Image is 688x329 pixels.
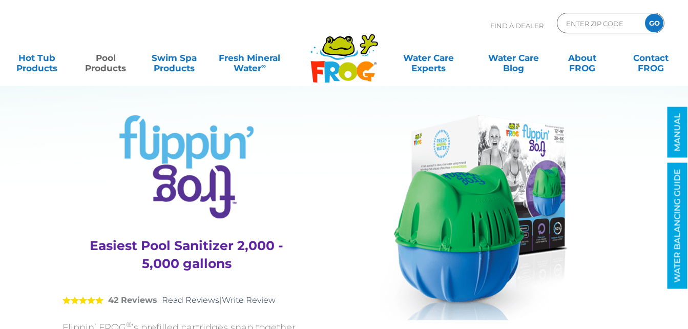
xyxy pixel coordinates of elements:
a: Hot TubProducts [10,48,64,68]
a: Write Review [222,295,276,305]
a: Water CareExperts [385,48,472,68]
img: Product Logo [119,115,254,219]
sup: ® [126,320,132,328]
div: | [62,280,311,320]
span: 5 [62,296,103,304]
a: WATER BALANCING GUIDE [668,163,687,289]
a: MANUAL [668,107,687,158]
a: Swim SpaProducts [148,48,201,68]
a: Water CareBlog [487,48,540,68]
img: Frog Products Logo [305,20,384,83]
p: Find A Dealer [490,13,544,38]
a: PoolProducts [79,48,132,68]
a: Fresh MineralWater∞ [216,48,283,68]
a: Read Reviews [162,295,219,305]
strong: 42 Reviews [108,295,157,305]
input: GO [645,14,663,32]
img: Product Flippin Frog [379,115,568,320]
a: ContactFROG [624,48,678,68]
a: AboutFROG [556,48,609,68]
sup: ∞ [261,62,266,70]
h3: Easiest Pool Sanitizer 2,000 - 5,000 gallons [75,237,298,273]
